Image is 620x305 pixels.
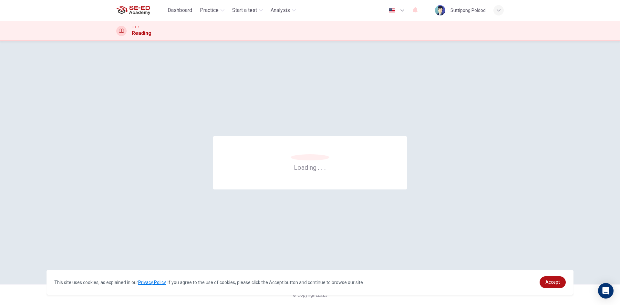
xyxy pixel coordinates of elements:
h6: . [324,161,326,172]
img: en [388,8,396,13]
h1: Reading [132,29,151,37]
img: Profile picture [435,5,445,15]
a: SE-ED Academy logo [116,4,165,17]
a: dismiss cookie message [540,276,566,288]
span: This site uses cookies, as explained in our . If you agree to the use of cookies, please click th... [54,280,364,285]
span: Start a test [232,6,257,14]
span: Practice [200,6,219,14]
span: Dashboard [168,6,192,14]
div: Suttipong Poldod [450,6,486,14]
span: CEFR [132,25,139,29]
h6: . [321,161,323,172]
h6: . [317,161,320,172]
button: Dashboard [165,5,195,16]
button: Analysis [268,5,298,16]
span: © Copyright 2025 [293,292,327,298]
button: Start a test [230,5,265,16]
img: SE-ED Academy logo [116,4,150,17]
span: Accept [545,280,560,285]
button: Practice [197,5,227,16]
div: cookieconsent [46,270,573,295]
div: Open Intercom Messenger [598,283,614,299]
a: Privacy Policy [138,280,166,285]
span: Analysis [271,6,290,14]
h6: Loading [294,163,326,171]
